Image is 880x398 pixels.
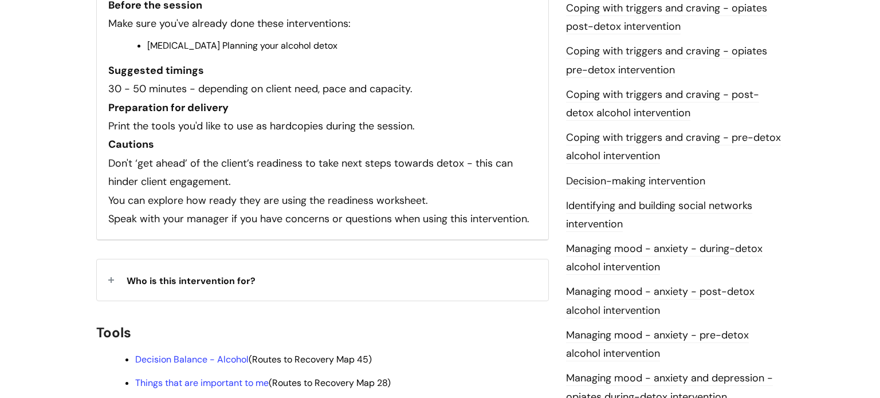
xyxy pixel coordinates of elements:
a: Identifying and building social networks intervention [566,199,752,232]
a: Coping with triggers and craving - post-detox alcohol intervention [566,88,759,121]
strong: Cautions [108,137,154,151]
p: Speak with your manager if you have concerns or questions when using this intervention. [108,210,537,228]
a: Managing mood - anxiety - post-detox alcohol intervention [566,285,755,318]
p: You can explore how ready they are using the readiness worksheet. [108,191,537,210]
a: Coping with triggers and craving - opiates post-detox intervention [566,1,767,34]
a: Coping with triggers and craving - pre-detox alcohol intervention [566,131,781,164]
a: Decision Balance - Alcohol [135,353,249,365]
p: 30 - 50 minutes - depending on client need, pace and capacity. [108,80,537,98]
a: Decision-making intervention [566,174,705,189]
span: Who is this intervention for? [127,275,256,287]
a: Coping with triggers and craving - opiates pre-detox intervention [566,44,767,77]
strong: Suggested timings [108,64,204,77]
strong: Preparation for delivery [108,101,229,115]
p: Make sure you've already done these interventions: [108,14,537,33]
a: Managing mood - anxiety - pre-detox alcohol intervention [566,328,749,361]
a: Things that are important to me [135,377,269,389]
span: (Routes to Recovery Map 28) [135,377,391,389]
span: [MEDICAL_DATA] Planning your alcohol detox [147,40,337,52]
p: Don't ‘get ahead’ of the client’s readiness to take next steps towards detox - this can hinder cl... [108,154,537,191]
span: Tools [96,324,131,341]
span: (Routes to Recovery Map 45) [135,353,372,365]
p: Print the tools you'd like to use as hardcopies during the session. [108,117,537,135]
a: Managing mood - anxiety - during-detox alcohol intervention [566,242,763,275]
